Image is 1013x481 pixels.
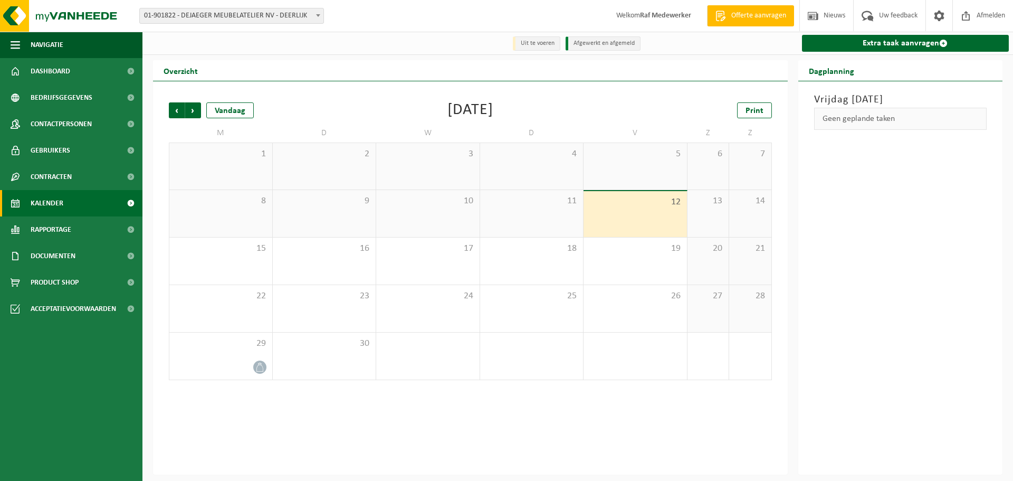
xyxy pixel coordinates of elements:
[31,164,72,190] span: Contracten
[729,124,771,143] td: Z
[278,195,371,207] span: 9
[175,290,267,302] span: 22
[480,124,584,143] td: D
[31,137,70,164] span: Gebruikers
[140,8,323,23] span: 01-901822 - DEJAEGER MEUBELATELIER NV - DEERLIJK
[734,243,766,254] span: 21
[589,243,682,254] span: 19
[31,84,92,111] span: Bedrijfsgegevens
[185,102,201,118] span: Volgende
[278,243,371,254] span: 16
[734,148,766,160] span: 7
[589,290,682,302] span: 26
[584,124,687,143] td: V
[169,124,273,143] td: M
[589,148,682,160] span: 5
[485,290,578,302] span: 25
[513,36,560,51] li: Uit te voeren
[169,102,185,118] span: Vorige
[693,195,724,207] span: 13
[381,148,474,160] span: 3
[31,111,92,137] span: Contactpersonen
[566,36,641,51] li: Afgewerkt en afgemeld
[447,102,493,118] div: [DATE]
[802,35,1009,52] a: Extra taak aanvragen
[485,148,578,160] span: 4
[153,60,208,81] h2: Overzicht
[707,5,794,26] a: Offerte aanvragen
[814,108,987,130] div: Geen geplande taken
[814,92,987,108] h3: Vrijdag [DATE]
[5,458,176,481] iframe: chat widget
[31,58,70,84] span: Dashboard
[381,195,474,207] span: 10
[278,148,371,160] span: 2
[737,102,772,118] a: Print
[734,195,766,207] span: 14
[206,102,254,118] div: Vandaag
[589,196,682,208] span: 12
[175,195,267,207] span: 8
[31,269,79,296] span: Product Shop
[31,243,75,269] span: Documenten
[485,243,578,254] span: 18
[693,148,724,160] span: 6
[687,124,730,143] td: Z
[31,216,71,243] span: Rapportage
[381,243,474,254] span: 17
[175,338,267,350] span: 29
[693,290,724,302] span: 27
[273,124,377,143] td: D
[175,243,267,254] span: 15
[746,107,763,115] span: Print
[31,32,63,58] span: Navigatie
[278,338,371,350] span: 30
[729,11,789,21] span: Offerte aanvragen
[381,290,474,302] span: 24
[640,12,691,20] strong: Raf Medewerker
[693,243,724,254] span: 20
[31,190,63,216] span: Kalender
[139,8,324,24] span: 01-901822 - DEJAEGER MEUBELATELIER NV - DEERLIJK
[798,60,865,81] h2: Dagplanning
[175,148,267,160] span: 1
[485,195,578,207] span: 11
[376,124,480,143] td: W
[278,290,371,302] span: 23
[31,296,116,322] span: Acceptatievoorwaarden
[734,290,766,302] span: 28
